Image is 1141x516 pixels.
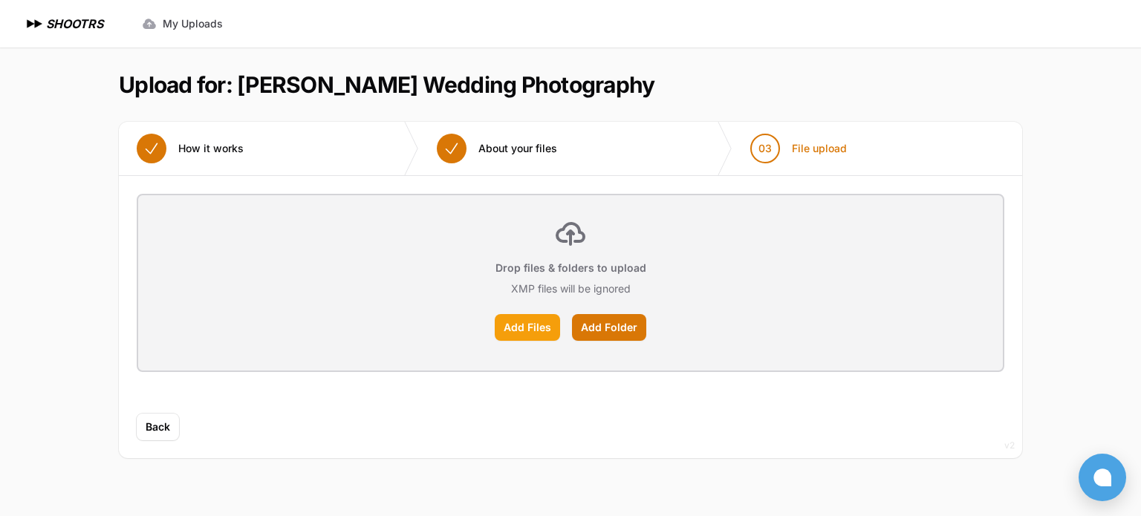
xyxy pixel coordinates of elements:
[178,141,244,156] span: How it works
[758,141,772,156] span: 03
[495,261,646,275] p: Drop files & folders to upload
[495,314,560,341] label: Add Files
[511,281,631,296] p: XMP files will be ignored
[792,141,847,156] span: File upload
[119,71,654,98] h1: Upload for: [PERSON_NAME] Wedding Photography
[133,10,232,37] a: My Uploads
[137,414,179,440] button: Back
[146,419,170,434] span: Back
[24,15,103,33] a: SHOOTRS SHOOTRS
[119,122,261,175] button: How it works
[572,314,646,341] label: Add Folder
[24,15,46,33] img: SHOOTRS
[163,16,223,31] span: My Uploads
[419,122,575,175] button: About your files
[732,122,865,175] button: 03 File upload
[1079,454,1126,501] button: Open chat window
[46,15,103,33] h1: SHOOTRS
[478,141,557,156] span: About your files
[1004,437,1015,454] div: v2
